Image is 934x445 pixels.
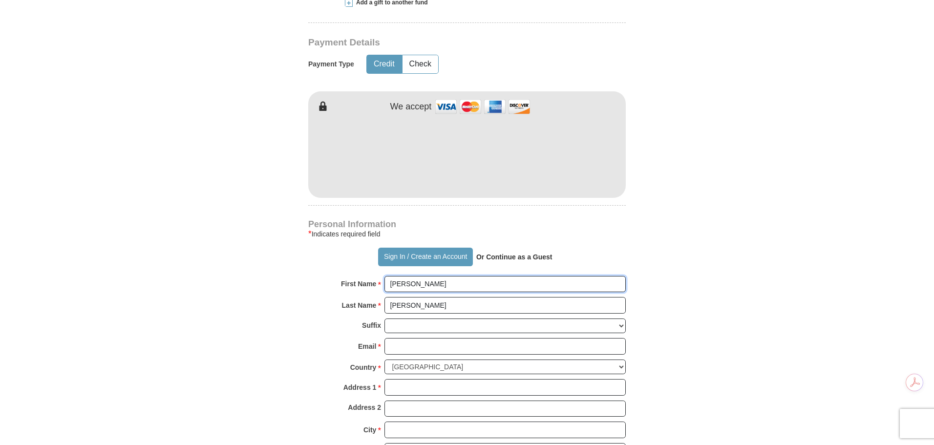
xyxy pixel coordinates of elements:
[308,228,626,240] div: Indicates required field
[308,37,557,48] h3: Payment Details
[434,96,531,117] img: credit cards accepted
[362,318,381,332] strong: Suffix
[308,60,354,68] h5: Payment Type
[348,401,381,414] strong: Address 2
[358,339,376,353] strong: Email
[367,55,402,73] button: Credit
[476,253,552,261] strong: Or Continue as a Guest
[308,220,626,228] h4: Personal Information
[341,277,376,291] strong: First Name
[378,248,472,266] button: Sign In / Create an Account
[390,102,432,112] h4: We accept
[363,423,376,437] strong: City
[350,360,377,374] strong: Country
[343,381,377,394] strong: Address 1
[342,298,377,312] strong: Last Name
[403,55,438,73] button: Check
